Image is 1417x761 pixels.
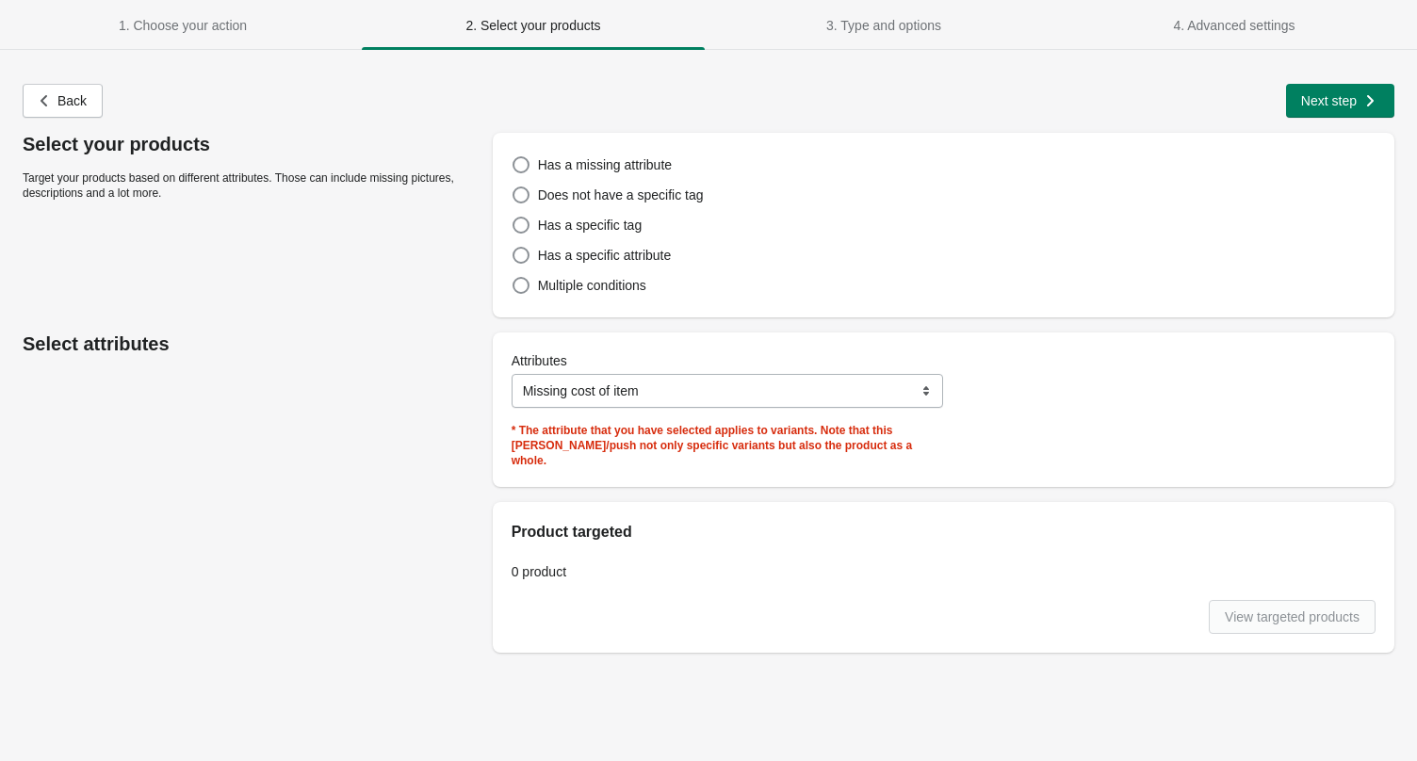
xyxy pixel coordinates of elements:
span: Has a specific tag [538,218,643,233]
h2: Product targeted [512,521,1376,543]
h6: * The attribute that you have selected applies to variants. Note that this [PERSON_NAME]/push not... [512,423,944,468]
span: Has a specific attribute [538,248,672,263]
span: Multiple conditions [538,278,646,293]
p: Select your products [23,133,474,155]
span: Does not have a specific tag [538,187,704,202]
span: 4. Advanced settings [1173,18,1295,33]
span: 2. Select your products [465,18,600,33]
span: Back [57,93,87,108]
span: 3. Type and options [826,18,941,33]
span: Attributes [512,353,567,368]
span: Has a missing attribute [538,157,672,172]
p: 0 product [512,562,1376,581]
button: Back [23,84,103,118]
p: Target your products based on different attributes. Those can include missing pictures, descripti... [23,170,474,201]
button: Next step [1286,84,1394,118]
span: Next step [1301,93,1357,108]
p: Select attributes [23,332,474,355]
span: 1. Choose your action [119,18,247,33]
